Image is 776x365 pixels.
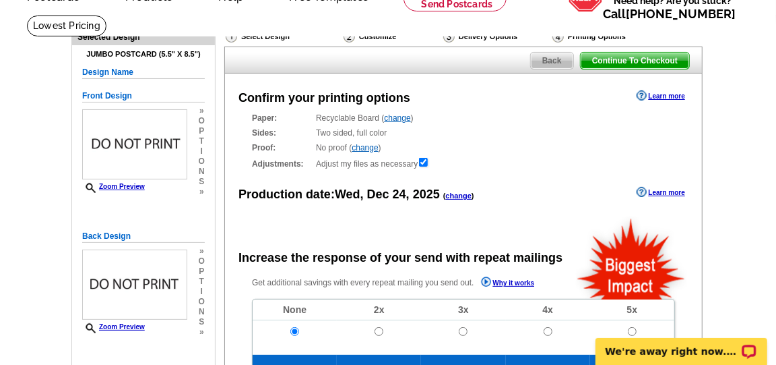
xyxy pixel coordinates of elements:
span: Call [603,7,736,21]
span: Dec [367,188,389,201]
span: Back [531,53,573,69]
span: 2025 [413,188,440,201]
div: Adjust my files as necessary [252,157,675,170]
div: Increase the response of your send with repeat mailings [238,249,562,267]
span: » [199,106,205,116]
a: Zoom Preview [82,183,145,190]
span: t [199,136,205,146]
a: change [446,192,472,200]
strong: Proof: [252,142,312,154]
span: » [199,187,205,197]
a: change [352,143,378,152]
td: None [253,300,337,320]
td: 4x [506,300,590,320]
span: o [199,116,205,126]
span: p [199,126,205,136]
td: 5x [590,300,674,320]
h5: Back Design [82,230,205,243]
img: Printing Options & Summary [552,30,564,43]
a: Learn more [637,187,685,198]
span: n [199,307,205,317]
img: biggestImpact.png [576,217,687,300]
span: Wed, [335,188,364,201]
img: small-thumb.jpg [82,250,187,320]
p: Get additional savings with every repeat mailing you send out. [252,275,563,291]
span: p [199,266,205,277]
img: Delivery Options [443,30,455,43]
div: Customize [342,30,442,43]
span: n [199,167,205,177]
a: Zoom Preview [82,323,145,331]
div: Two sided, full color [252,127,675,139]
div: Selected Design [72,30,215,43]
a: Back [530,52,574,69]
iframe: LiveChat chat widget [587,322,776,365]
span: i [199,287,205,297]
strong: Sides: [252,127,312,139]
div: Production date: [238,186,474,204]
div: No proof ( ) [252,142,675,154]
img: small-thumb.jpg [82,109,187,179]
span: Continue To Checkout [581,53,689,69]
td: 2x [337,300,421,320]
a: [PHONE_NUMBER] [626,7,736,21]
span: ( ) [443,192,474,200]
td: 3x [421,300,505,320]
span: » [199,246,205,256]
div: Recyclable Board ( ) [252,112,675,124]
span: s [199,177,205,187]
h4: Jumbo Postcard (5.5" x 8.5") [82,50,205,59]
span: s [199,317,205,327]
a: change [384,113,410,123]
a: Why it works [481,277,535,291]
div: Confirm your printing options [238,89,410,107]
strong: Paper: [252,112,312,124]
img: Customize [344,30,355,43]
div: Delivery Options [442,30,551,47]
span: 24, [393,188,410,201]
span: o [199,157,205,167]
img: Select Design [226,30,237,43]
span: » [199,327,205,337]
span: i [199,146,205,157]
strong: Adjustments: [252,158,312,170]
h5: Front Design [82,90,205,103]
span: o [199,256,205,266]
span: t [199,277,205,287]
span: o [199,297,205,307]
div: Select Design [224,30,342,47]
a: Learn more [637,90,685,101]
div: Printing Options [551,30,626,43]
h5: Design Name [82,66,205,79]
